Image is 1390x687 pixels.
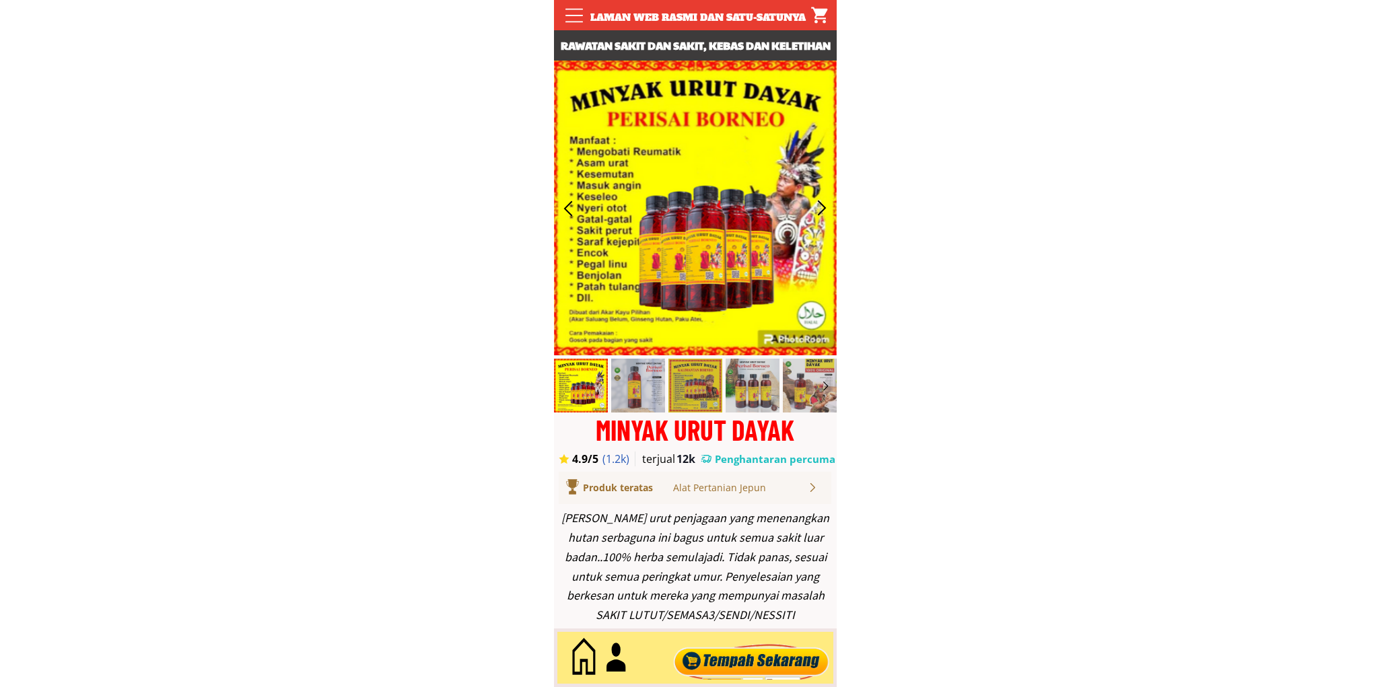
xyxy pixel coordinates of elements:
h3: Rawatan sakit dan sakit, kebas dan keletihan [554,37,837,55]
h3: (1.2k) [602,451,637,466]
h3: 12k [676,451,699,466]
div: MINYAK URUT DAYAK [554,416,837,443]
h3: Penghantaran percuma [715,452,836,466]
h3: 4.9/5 [572,451,610,466]
h3: terjual [642,451,688,466]
div: Produk teratas [583,480,691,495]
div: [PERSON_NAME] urut penjagaan yang menenangkan hutan serbaguna ini bagus untuk semua sakit luar ba... [561,509,830,625]
div: Alat Pertanian Jepun [673,480,807,495]
div: Laman web rasmi dan satu-satunya [583,10,813,25]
